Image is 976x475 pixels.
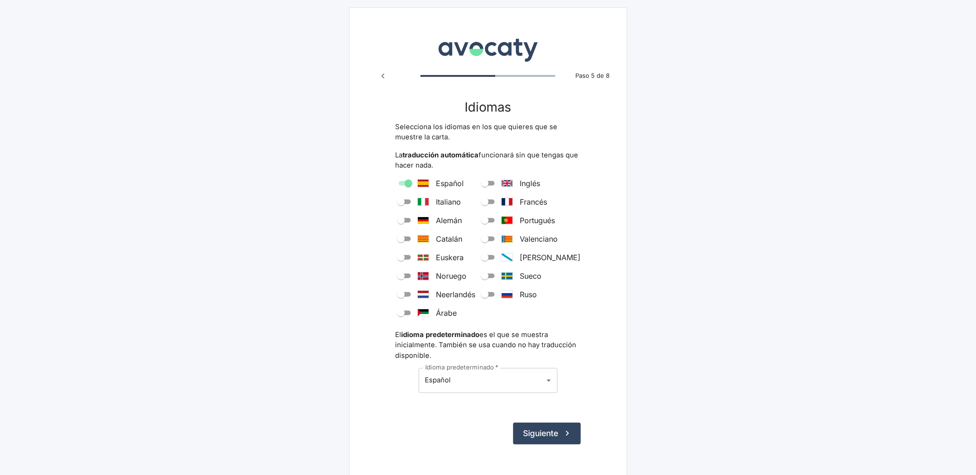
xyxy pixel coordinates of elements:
span: Alemán [436,215,462,226]
span: Valenciano [520,233,558,244]
span: Euskera [436,252,464,263]
img: Avocaty [436,31,540,63]
svg: Saudi Arabia [418,309,429,317]
p: El es el que se muestra inicialmente. También se usa cuando no hay traducción disponible. [396,330,581,361]
svg: France [502,198,513,206]
span: Noruego [436,270,467,281]
p: La funcionará sin que tengas que hacer nada. [396,150,581,171]
span: Paso 5 de 8 [570,71,615,81]
strong: idioma predeterminado [402,331,480,339]
svg: Italy [418,198,429,206]
svg: Valencia [502,236,513,243]
strong: traducción automática [403,151,479,159]
button: Paso anterior [374,67,392,85]
svg: Galicia [502,254,513,261]
span: Árabe [436,307,457,319]
svg: Spain [418,180,429,187]
span: Neerlandés [436,289,476,300]
svg: United Kingdom [502,180,513,187]
svg: Portugal [502,217,513,224]
svg: Sweden [502,273,513,280]
span: Sueco [520,270,542,281]
svg: Germany [418,217,429,224]
span: Italiano [436,196,461,207]
svg: Euskadi [418,255,429,261]
span: Inglés [520,178,541,189]
span: [PERSON_NAME] [520,252,581,263]
p: Selecciona los idiomas en los que quieres que se muestre la carta. [396,122,581,143]
span: Español [436,178,464,189]
span: Francés [520,196,548,207]
button: Siguiente [513,423,581,444]
svg: Catalonia [418,235,429,243]
span: Español [425,376,451,384]
h3: Idiomas [396,100,581,114]
svg: Russia [502,291,513,298]
label: Idioma predeterminado [425,363,498,372]
svg: The Netherlands [418,291,429,298]
span: Ruso [520,289,537,300]
span: Portugués [520,215,555,226]
span: Catalán [436,233,463,244]
svg: Norway [418,272,429,280]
